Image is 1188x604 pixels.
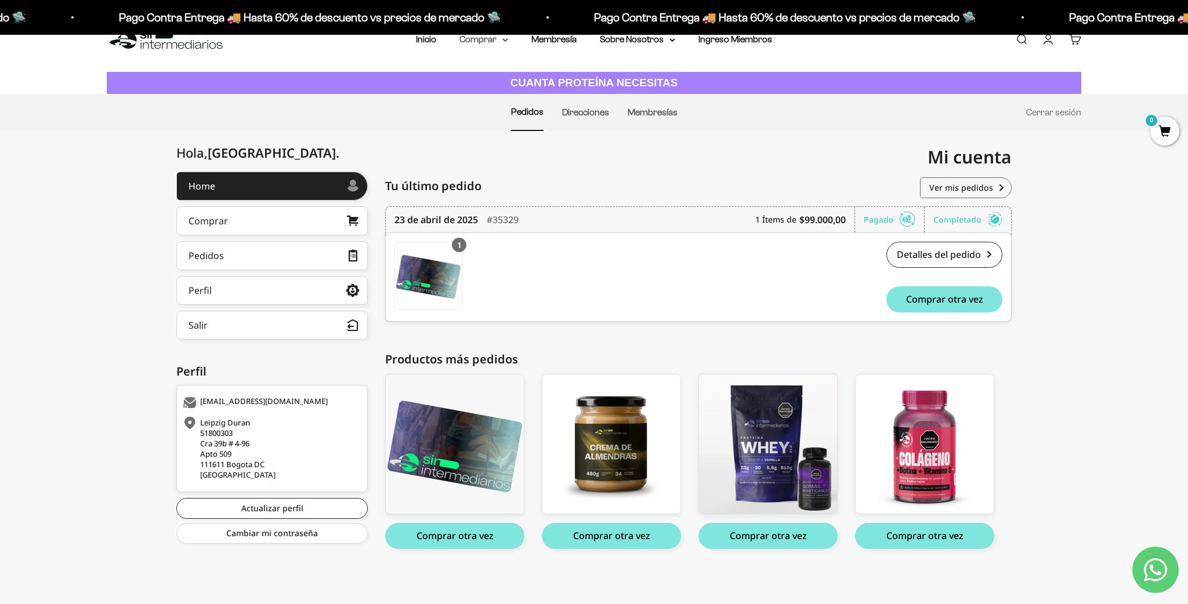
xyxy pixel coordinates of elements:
[928,145,1012,169] span: Mi cuenta
[698,34,772,44] a: Ingreso Miembros
[886,242,1002,268] a: Detalles del pedido
[1026,107,1081,117] a: Cerrar sesión
[208,144,339,161] span: [GEOGRAPHIC_DATA]
[856,374,994,514] img: colageno_01_47cb8e16-72be-4f77-8cfb-724b1e483a19_large.png
[107,72,1081,94] a: CUANTA PROTEÍNA NECESITAS
[336,144,339,161] span: .
[699,374,837,514] img: Whey_Gomas_large.png
[511,107,544,117] a: Pedidos
[799,213,846,227] b: $99.000,00
[582,8,965,27] p: Pago Contra Entrega 🚚 Hasta 60% de descuento vs precios de mercado 🛸
[933,207,1002,232] div: Completado
[542,374,680,514] img: crema-de-almendras_large.png
[176,311,368,340] button: Salir
[698,523,838,549] button: Comprar otra vez
[189,216,228,225] div: Comprar
[385,177,481,195] span: Tu último pedido
[189,251,224,260] div: Pedidos
[531,34,577,44] a: Membresía
[562,107,609,117] a: Direcciones
[176,498,368,519] a: Actualizar perfil
[906,294,983,304] span: Comprar otra vez
[510,77,678,89] strong: CUANTA PROTEÍNA NECESITAS
[385,351,1012,368] div: Productos más pedidos
[394,242,462,310] a: Membresía Anual
[542,523,681,549] button: Comprar otra vez
[542,374,681,514] a: Crema de Almendras - 480g
[386,374,524,514] img: b091a5be-4bb1-4136-881d-32454b4358fa_1_large.png
[176,241,368,270] a: Pedidos
[452,238,466,252] div: 1
[628,107,678,117] a: Membresías
[385,374,524,514] a: Membresía Anual
[385,523,524,549] button: Comprar otra vez
[600,32,675,47] summary: Sobre Nosotros
[176,172,368,201] a: Home
[459,32,508,47] summary: Comprar
[183,417,358,480] div: Leipzig Duran 51800303 Cra 39b # 4-96 Apto 509 111611 Bogota DC [GEOGRAPHIC_DATA]
[394,213,478,227] time: 23 de abril de 2025
[107,8,490,27] p: Pago Contra Entrega 🚚 Hasta 60% de descuento vs precios de mercado 🛸
[487,207,519,232] div: #35329
[176,523,368,544] a: Cambiar mi contraseña
[1144,114,1158,128] mark: 0
[755,207,855,232] div: 1 Ítems de
[886,286,1002,312] button: Comprar otra vez
[189,286,212,295] div: Perfil
[416,34,436,44] a: Inicio
[698,374,838,514] a: Combo Proteína Whey + Gomas Funcionales - Vainilla / Multivitamínicos
[855,374,994,514] a: Gomas con Colageno + Biotina + Vitamina C
[395,242,462,309] img: Translation missing: es.Membresía Anual
[920,177,1012,198] a: Ver mis pedidos
[1150,126,1179,139] a: 0
[864,207,925,232] div: Pagado
[176,276,368,305] a: Perfil
[189,321,208,330] div: Salir
[183,397,358,409] div: [EMAIL_ADDRESS][DOMAIN_NAME]
[189,181,215,191] div: Home
[176,206,368,235] a: Comprar
[176,145,339,160] div: Hola,
[176,363,368,380] div: Perfil
[855,523,994,549] button: Comprar otra vez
